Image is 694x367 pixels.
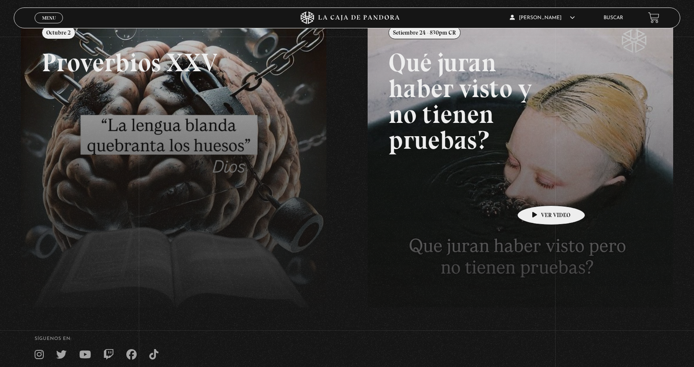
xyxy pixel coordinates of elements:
a: View your shopping cart [648,12,659,23]
a: Buscar [604,15,623,20]
span: Cerrar [39,22,59,28]
span: Menu [42,15,56,20]
h4: SÍguenos en: [35,337,659,341]
span: [PERSON_NAME] [510,15,575,20]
